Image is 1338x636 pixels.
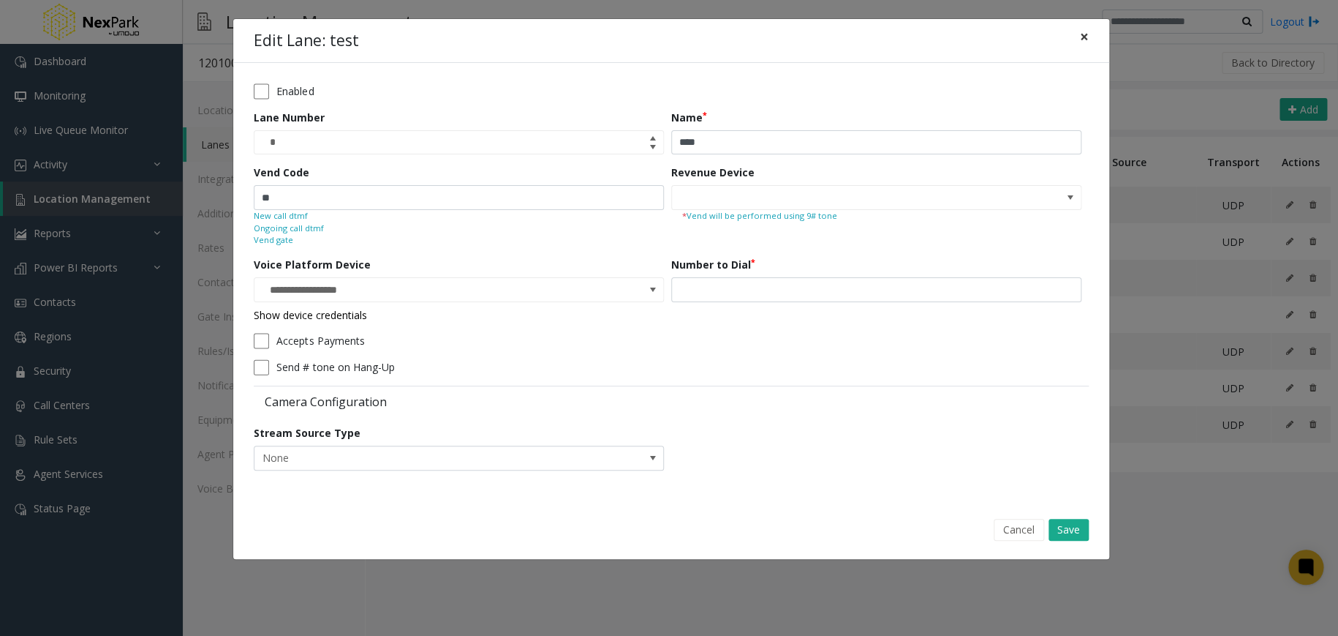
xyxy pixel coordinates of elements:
label: Stream Source Type [254,425,360,441]
small: New call dtmf [254,210,308,222]
span: × [1080,26,1089,47]
small: Ongoing call dtmf [254,222,324,235]
a: Show device credentials [254,308,367,322]
label: Revenue Device [671,165,755,180]
label: Send # tone on Hang-Up [276,359,394,375]
span: Increase value [643,131,663,143]
label: Vend Code [254,165,309,180]
small: Vend gate [254,234,293,247]
h4: Edit Lane: test [254,29,359,53]
span: Decrease value [643,143,663,154]
button: Save [1048,519,1089,541]
span: None [254,446,581,470]
label: Name [671,110,707,125]
label: Camera Configuration [254,394,668,410]
button: Close [1070,19,1099,55]
button: Cancel [994,519,1044,541]
small: Vend will be performed using 9# tone [682,210,1070,222]
label: Enabled [276,83,314,99]
label: Accepts Payments [276,333,364,348]
label: Voice Platform Device [254,257,371,272]
label: Lane Number [254,110,325,125]
label: Number to Dial [671,257,755,272]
